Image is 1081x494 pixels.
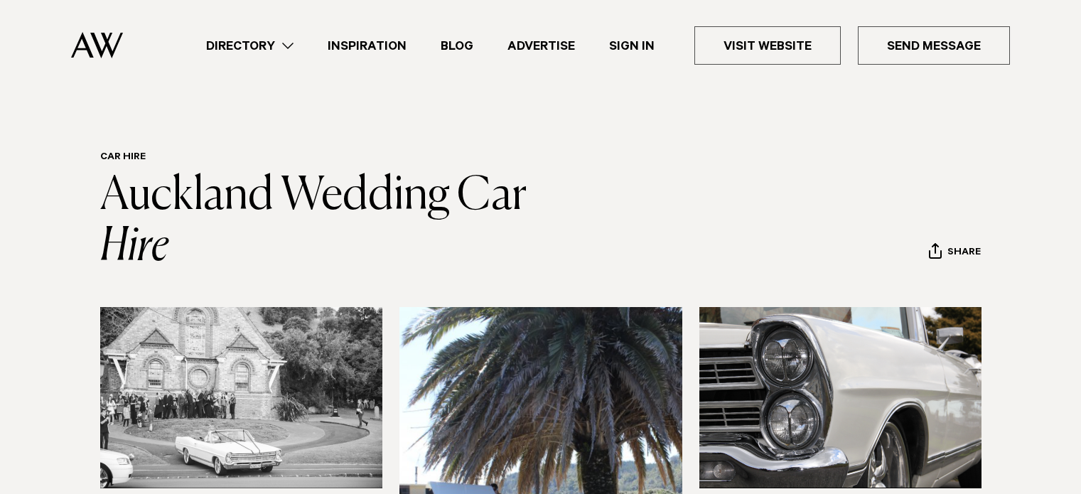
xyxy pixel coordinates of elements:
[490,36,592,55] a: Advertise
[928,242,981,264] button: Share
[71,32,123,58] img: Auckland Weddings Logo
[424,36,490,55] a: Blog
[189,36,311,55] a: Directory
[100,173,534,270] a: Auckland Wedding Car Hire
[858,26,1010,65] a: Send Message
[100,152,146,163] a: Car Hire
[311,36,424,55] a: Inspiration
[694,26,841,65] a: Visit Website
[592,36,672,55] a: Sign In
[947,247,981,260] span: Share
